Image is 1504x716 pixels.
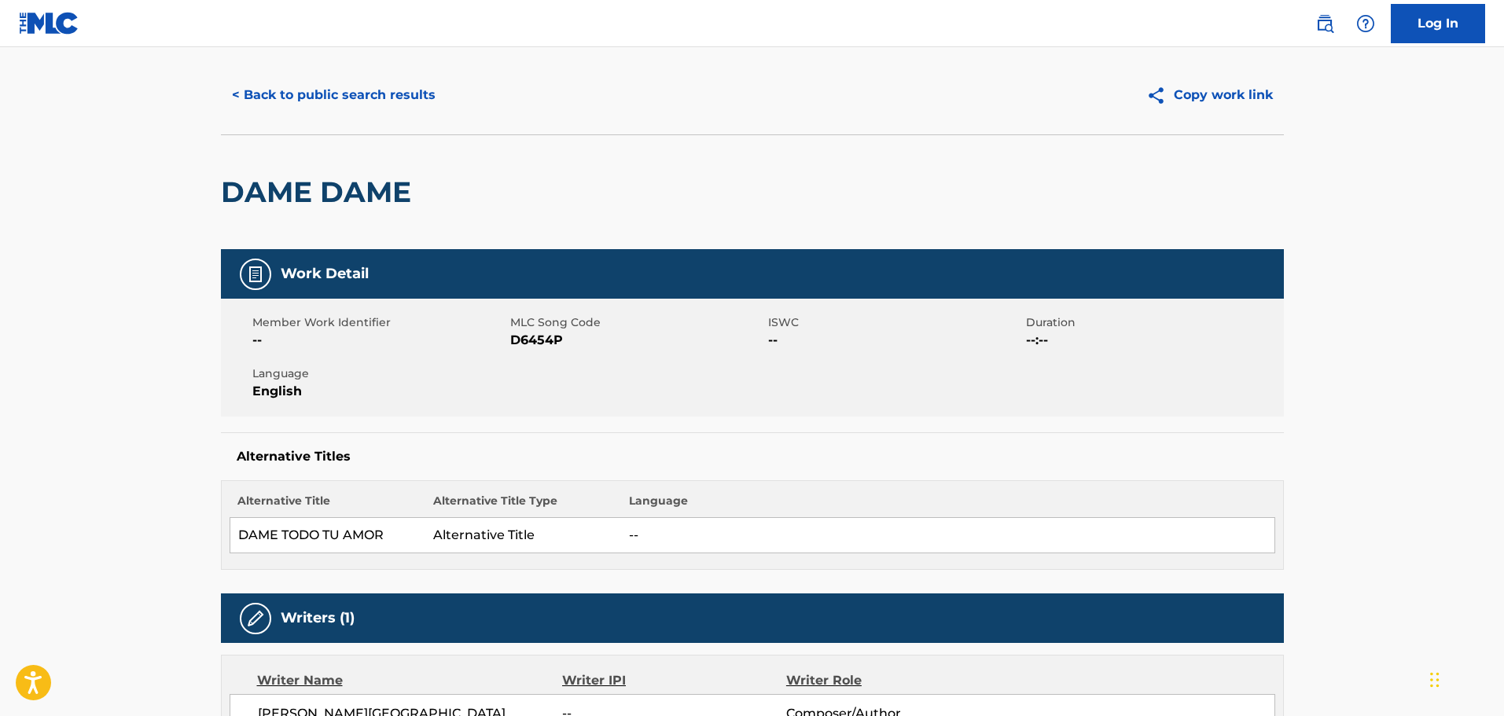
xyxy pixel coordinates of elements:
[246,265,265,284] img: Work Detail
[1391,4,1485,43] a: Log In
[621,493,1274,518] th: Language
[768,314,1022,331] span: ISWC
[1026,331,1280,350] span: --:--
[510,314,764,331] span: MLC Song Code
[425,493,621,518] th: Alternative Title Type
[252,365,506,382] span: Language
[1425,641,1504,716] iframe: Chat Widget
[19,12,79,35] img: MLC Logo
[1315,14,1334,33] img: search
[1135,75,1284,115] button: Copy work link
[1309,8,1340,39] a: Public Search
[237,449,1268,464] h5: Alternative Titles
[281,265,369,283] h5: Work Detail
[221,174,419,210] h2: DAME DAME
[786,671,990,690] div: Writer Role
[246,609,265,628] img: Writers
[1350,8,1381,39] div: Help
[1356,14,1375,33] img: help
[425,518,621,553] td: Alternative Title
[252,331,506,350] span: --
[230,518,425,553] td: DAME TODO TU AMOR
[510,331,764,350] span: D6454P
[1026,314,1280,331] span: Duration
[768,331,1022,350] span: --
[562,671,786,690] div: Writer IPI
[257,671,563,690] div: Writer Name
[230,493,425,518] th: Alternative Title
[621,518,1274,553] td: --
[281,609,355,627] h5: Writers (1)
[221,75,447,115] button: < Back to public search results
[1146,86,1174,105] img: Copy work link
[252,382,506,401] span: English
[1430,656,1440,703] div: Drag
[252,314,506,331] span: Member Work Identifier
